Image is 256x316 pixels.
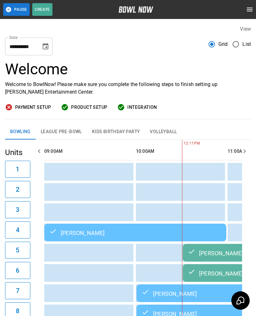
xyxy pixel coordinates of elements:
[44,142,133,160] th: 09:00AM
[5,282,30,299] button: 7
[5,221,30,239] button: 4
[3,3,30,16] button: Pause
[16,286,19,296] h6: 7
[5,147,30,158] h5: Units
[127,103,157,111] span: Integration
[5,124,36,139] button: Bowling
[16,245,19,255] h6: 5
[243,3,256,16] button: open drawer
[16,164,19,174] h6: 1
[119,6,153,13] img: logo
[5,181,30,198] button: 2
[5,124,251,139] div: inventory tabs
[5,81,251,96] p: Welcome to BowlNow! Please make sure you complete the following steps to finish setting up [PERSO...
[182,140,184,147] span: 12:11PM
[87,124,145,139] button: Kids Birthday Party
[16,306,19,316] h6: 8
[5,262,30,279] button: 6
[16,265,19,276] h6: 6
[240,26,251,32] label: View
[5,161,30,178] button: 1
[136,142,225,160] th: 10:00AM
[16,205,19,215] h6: 3
[16,184,19,195] h6: 2
[145,124,182,139] button: Volleyball
[16,225,19,235] h6: 4
[49,229,221,236] div: [PERSON_NAME]
[32,3,52,16] button: Create
[5,242,30,259] button: 5
[5,60,251,78] h3: Welcome
[36,124,87,139] button: League Pre-Bowl
[242,40,251,48] span: List
[39,40,52,53] button: Choose date, selected date is Sep 14, 2025
[71,103,107,111] span: Product Setup
[5,201,30,218] button: 3
[218,40,228,48] span: Grid
[15,103,51,111] span: Payment Setup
